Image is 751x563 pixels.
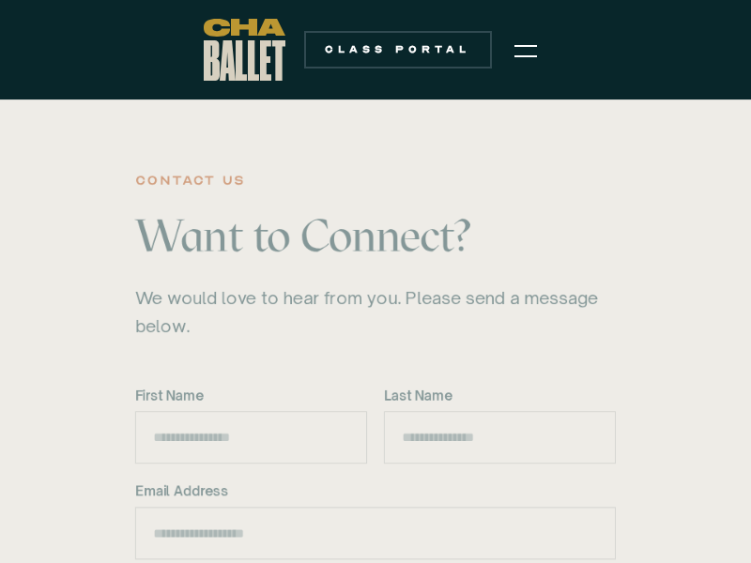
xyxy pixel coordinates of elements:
[503,26,548,73] div: menu
[135,169,245,191] div: contact us
[315,42,481,57] div: Class Portal
[384,385,616,405] label: Last Name
[135,385,367,405] label: First Name
[204,19,285,81] a: home
[135,480,616,501] label: Email Address
[304,31,492,68] a: Class Portal
[135,283,616,340] div: We would love to hear from you. Please send a message below.
[135,208,616,261] h1: Want to Connect?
